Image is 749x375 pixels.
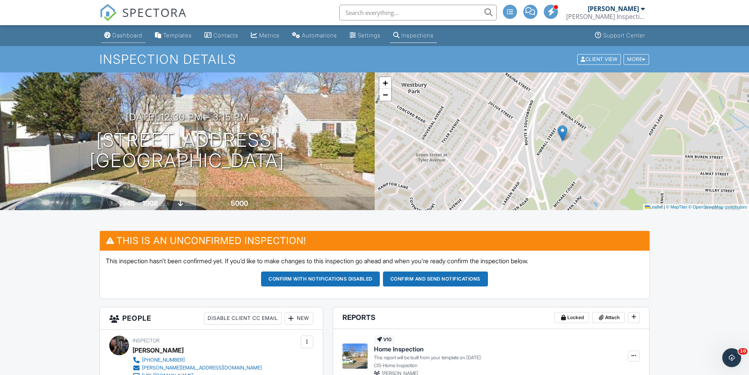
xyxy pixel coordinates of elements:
[184,201,206,207] span: basement
[213,201,230,207] span: Lot Size
[664,205,665,209] span: |
[379,89,391,101] a: Zoom out
[383,272,488,286] button: Confirm and send notifications
[152,28,195,43] a: Templates
[558,125,567,141] img: Marker
[133,344,184,356] div: [PERSON_NAME]
[261,272,380,286] button: Confirm with notifications disabled
[142,357,185,363] div: [PHONE_NUMBER]
[142,199,158,207] div: 1008
[722,348,741,367] iframe: Intercom live chat
[588,5,639,13] div: [PERSON_NAME]
[101,28,145,43] a: Dashboard
[592,28,648,43] a: Support Center
[346,28,384,43] a: Settings
[231,199,248,207] div: 5000
[159,201,170,207] span: sq. ft.
[109,201,118,207] span: Built
[383,90,388,100] span: −
[285,312,313,325] div: New
[90,130,285,172] h1: [STREET_ADDRESS] [GEOGRAPHIC_DATA]
[100,231,650,250] h3: This is an Unconfirmed Inspection!
[666,205,687,209] a: © MapTiler
[204,312,282,325] div: Disable Client CC Email
[339,5,497,20] input: Search everything...
[383,78,388,88] span: +
[99,52,650,66] h1: Inspection Details
[112,32,142,39] div: Dashboard
[576,56,623,62] a: Client View
[577,54,621,65] div: Client View
[248,28,283,43] a: Metrics
[390,28,437,43] a: Inspections
[379,77,391,89] a: Zoom in
[624,54,649,65] div: More
[289,28,340,43] a: Automations (Advanced)
[249,201,259,207] span: sq.ft.
[201,28,241,43] a: Contacts
[126,112,249,122] h3: [DATE] 12:30 pm - 3:15 pm
[99,11,187,27] a: SPECTORA
[738,348,747,355] span: 10
[122,4,187,20] span: SPECTORA
[106,257,644,265] p: This inspection hasn't been confirmed yet. If you'd like to make changes to this inspection go ah...
[213,32,238,39] div: Contacts
[142,365,262,371] div: [PERSON_NAME][EMAIL_ADDRESS][DOMAIN_NAME]
[99,4,117,21] img: The Best Home Inspection Software - Spectora
[688,205,747,209] a: © OpenStreetMap contributors
[133,338,160,344] span: Inspector
[603,32,645,39] div: Support Center
[100,307,323,330] h3: People
[133,364,262,372] a: [PERSON_NAME][EMAIL_ADDRESS][DOMAIN_NAME]
[302,32,337,39] div: Automations
[645,205,663,209] a: Leaflet
[259,32,280,39] div: Metrics
[358,32,381,39] div: Settings
[163,32,192,39] div: Templates
[119,199,135,207] div: 1945
[133,356,262,364] a: [PHONE_NUMBER]
[566,13,645,20] div: Cooper Inspection Services LLC
[401,32,434,39] div: Inspections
